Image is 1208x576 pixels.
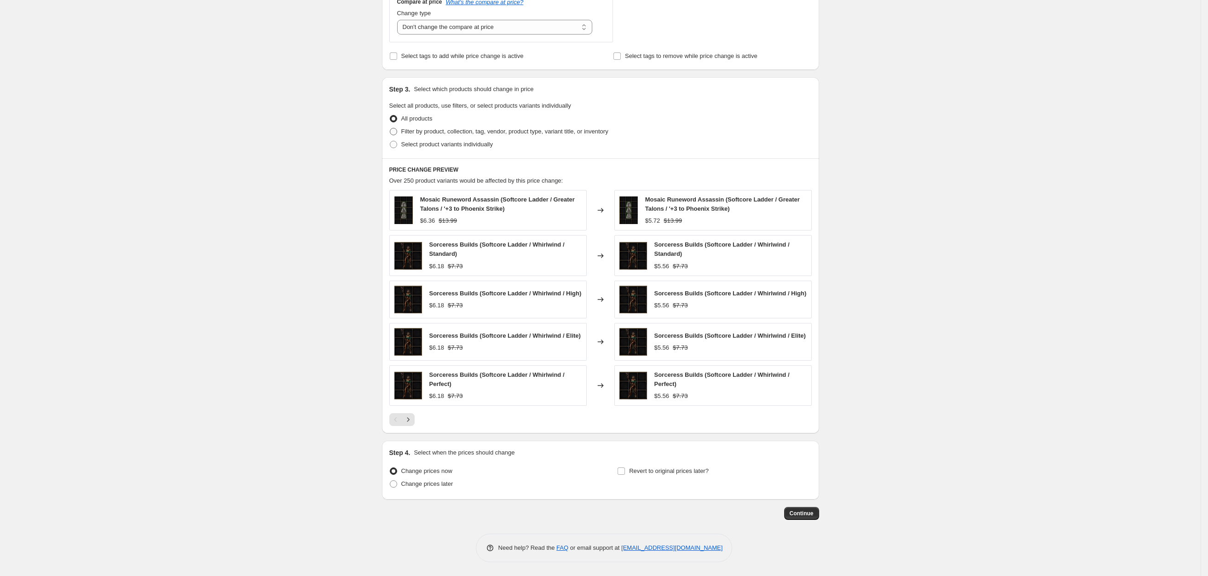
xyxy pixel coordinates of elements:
[568,544,621,551] span: or email support at
[420,216,435,225] div: $6.36
[790,510,814,517] span: Continue
[394,286,422,313] img: sorceress-builds-d2bits-11857_80x.png
[429,290,582,297] span: Sorceress Builds (Softcore Ladder / Whirlwind / High)
[429,392,445,401] div: $6.18
[654,332,806,339] span: Sorceress Builds (Softcore Ladder / Whirlwind / Elite)
[673,343,688,352] strike: $7.73
[429,301,445,310] div: $6.18
[645,196,800,212] span: Mosaic Runeword Assassin (Softcore Ladder / Greater Talons / '+3 to Phoenix Strike)
[402,413,415,426] button: Next
[401,480,453,487] span: Change prices later
[401,115,433,122] span: All products
[401,128,608,135] span: Filter by product, collection, tag, vendor, product type, variant title, or inventory
[673,301,688,310] strike: $7.73
[654,343,670,352] div: $5.56
[389,448,410,457] h2: Step 4.
[654,371,790,387] span: Sorceress Builds (Softcore Ladder / Whirlwind / Perfect)
[429,262,445,271] div: $6.18
[556,544,568,551] a: FAQ
[414,85,533,94] p: Select which products should change in price
[448,301,463,310] strike: $7.73
[414,448,514,457] p: Select when the prices should change
[389,413,415,426] nav: Pagination
[394,328,422,356] img: sorceress-builds-d2bits-11857_80x.png
[389,166,812,173] h6: PRICE CHANGE PREVIEW
[429,343,445,352] div: $6.18
[498,544,557,551] span: Need help? Read the
[448,262,463,271] strike: $7.73
[621,544,722,551] a: [EMAIL_ADDRESS][DOMAIN_NAME]
[429,241,565,257] span: Sorceress Builds (Softcore Ladder / Whirlwind / Standard)
[389,85,410,94] h2: Step 3.
[673,392,688,401] strike: $7.73
[619,242,647,270] img: sorceress-builds-d2bits-11857_80x.png
[394,242,422,270] img: sorceress-builds-d2bits-11857_80x.png
[394,196,413,224] img: mosaic-runeword-assassin-d2bits-72863_80x.png
[654,290,807,297] span: Sorceress Builds (Softcore Ladder / Whirlwind / High)
[625,52,757,59] span: Select tags to remove while price change is active
[394,372,422,399] img: sorceress-builds-d2bits-11857_80x.png
[429,371,565,387] span: Sorceress Builds (Softcore Ladder / Whirlwind / Perfect)
[619,328,647,356] img: sorceress-builds-d2bits-11857_80x.png
[654,301,670,310] div: $5.56
[448,392,463,401] strike: $7.73
[397,10,431,17] span: Change type
[448,343,463,352] strike: $7.73
[420,196,575,212] span: Mosaic Runeword Assassin (Softcore Ladder / Greater Talons / '+3 to Phoenix Strike)
[429,332,581,339] span: Sorceress Builds (Softcore Ladder / Whirlwind / Elite)
[619,372,647,399] img: sorceress-builds-d2bits-11857_80x.png
[619,196,638,224] img: mosaic-runeword-assassin-d2bits-72863_80x.png
[439,216,457,225] strike: $13.99
[654,392,670,401] div: $5.56
[619,286,647,313] img: sorceress-builds-d2bits-11857_80x.png
[664,216,682,225] strike: $13.99
[401,467,452,474] span: Change prices now
[401,52,524,59] span: Select tags to add while price change is active
[784,507,819,520] button: Continue
[645,216,660,225] div: $5.72
[654,262,670,271] div: $5.56
[401,141,493,148] span: Select product variants individually
[654,241,790,257] span: Sorceress Builds (Softcore Ladder / Whirlwind / Standard)
[629,467,709,474] span: Revert to original prices later?
[389,177,563,184] span: Over 250 product variants would be affected by this price change:
[673,262,688,271] strike: $7.73
[389,102,571,109] span: Select all products, use filters, or select products variants individually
